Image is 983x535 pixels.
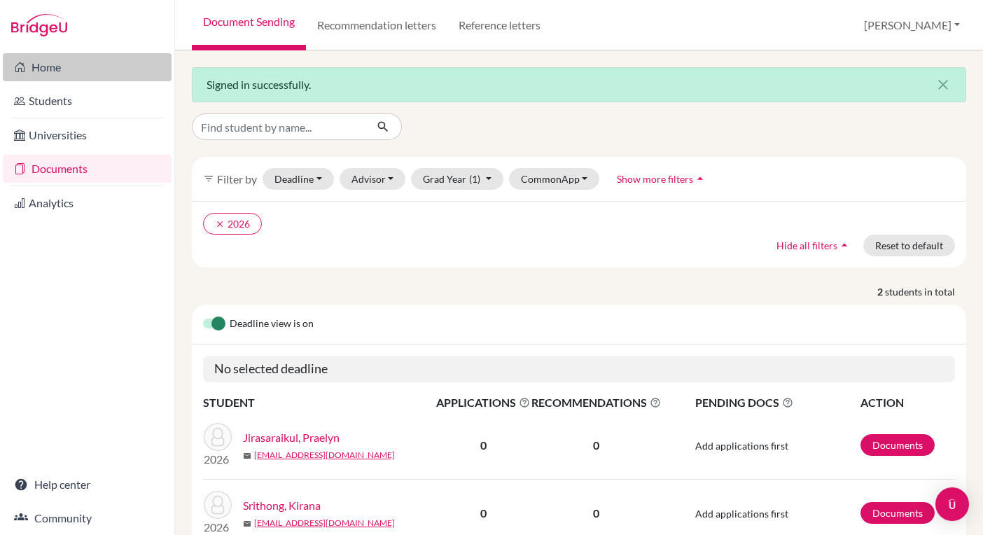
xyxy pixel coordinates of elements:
[935,76,951,93] i: close
[531,505,661,522] p: 0
[695,508,788,520] span: Add applications first
[695,394,858,411] span: PENDING DOCS
[3,155,172,183] a: Documents
[3,504,172,532] a: Community
[860,434,935,456] a: Documents
[217,172,257,186] span: Filter by
[340,168,406,190] button: Advisor
[254,449,395,461] a: [EMAIL_ADDRESS][DOMAIN_NAME]
[531,437,661,454] p: 0
[480,438,487,452] b: 0
[192,67,966,102] div: Signed in successfully.
[3,189,172,217] a: Analytics
[617,173,693,185] span: Show more filters
[605,168,719,190] button: Show more filtersarrow_drop_up
[858,12,966,39] button: [PERSON_NAME]
[254,517,395,529] a: [EMAIL_ADDRESS][DOMAIN_NAME]
[693,172,707,186] i: arrow_drop_up
[243,497,321,514] a: Srithong, Kirana
[204,423,232,451] img: Jirasaraikul, Praelyn
[3,53,172,81] a: Home
[3,121,172,149] a: Universities
[243,452,251,460] span: mail
[203,213,262,235] button: clear2026
[776,239,837,251] span: Hide all filters
[860,394,955,412] th: ACTION
[863,235,955,256] button: Reset to default
[480,506,487,520] b: 0
[215,219,225,229] i: clear
[204,491,232,519] img: Srithong, Kirana
[531,394,661,411] span: RECOMMENDATIONS
[243,520,251,528] span: mail
[877,284,885,299] strong: 2
[203,356,955,382] h5: No selected deadline
[243,429,340,446] a: Jirasaraikul, Praelyn
[509,168,600,190] button: CommonApp
[203,173,214,184] i: filter_list
[921,68,965,102] button: Close
[3,471,172,499] a: Help center
[204,451,232,468] p: 2026
[860,502,935,524] a: Documents
[935,487,969,521] div: Open Intercom Messenger
[263,168,334,190] button: Deadline
[230,316,314,333] span: Deadline view is on
[11,14,67,36] img: Bridge-U
[837,238,851,252] i: arrow_drop_up
[411,168,503,190] button: Grad Year(1)
[3,87,172,115] a: Students
[765,235,863,256] button: Hide all filtersarrow_drop_up
[695,440,788,452] span: Add applications first
[469,173,480,185] span: (1)
[885,284,966,299] span: students in total
[192,113,365,140] input: Find student by name...
[203,394,435,412] th: STUDENT
[436,394,530,411] span: APPLICATIONS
